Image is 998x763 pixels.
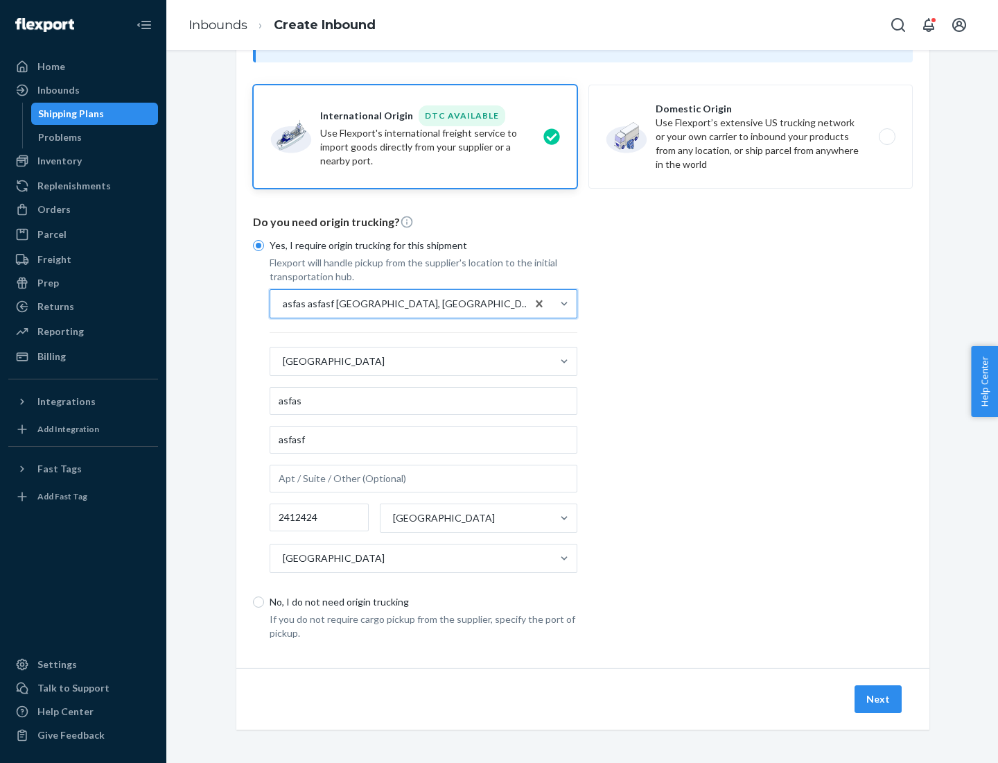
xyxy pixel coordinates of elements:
ol: breadcrumbs [177,5,387,46]
input: Address [270,426,577,454]
div: Returns [37,300,74,314]
input: Yes, I require origin trucking for this shipment [253,240,264,251]
div: Orders [37,203,71,216]
a: Problems [31,126,159,148]
div: Freight [37,252,71,266]
div: Settings [37,658,77,671]
div: asfas asfasf [GEOGRAPHIC_DATA], [GEOGRAPHIC_DATA] 2412424 [283,297,534,311]
button: Close Navigation [130,11,158,39]
a: Create Inbound [274,17,376,33]
div: Give Feedback [37,728,105,742]
div: Inventory [37,154,82,168]
input: No, I do not need origin trucking [253,597,264,608]
button: Open notifications [915,11,943,39]
input: [GEOGRAPHIC_DATA] [281,551,283,565]
input: [GEOGRAPHIC_DATA] [281,354,283,368]
div: Parcel [37,228,67,241]
p: If you do not require cargo pickup from the supplier, specify the port of pickup. [270,612,577,640]
a: Add Integration [8,418,158,440]
div: Help Center [37,705,94,719]
a: Add Fast Tag [8,486,158,508]
div: Problems [38,130,82,144]
div: Replenishments [37,179,111,193]
a: Settings [8,653,158,676]
a: Replenishments [8,175,158,197]
span: Inbounding with your own carrier? [295,38,600,50]
div: [GEOGRAPHIC_DATA] [283,354,385,368]
div: [GEOGRAPHIC_DATA] [393,511,495,525]
a: Parcel [8,223,158,246]
input: Postal Code [270,504,369,531]
div: Inbounds [37,83,80,97]
a: Freight [8,248,158,271]
div: Fast Tags [37,462,82,476]
a: Prep [8,272,158,294]
div: Add Integration [37,423,99,435]
a: Talk to Support [8,677,158,699]
div: [GEOGRAPHIC_DATA] [283,551,385,565]
div: Billing [37,350,66,363]
div: Prep [37,276,59,290]
a: Home [8,55,158,78]
a: Shipping Plans [31,103,159,125]
img: Flexport logo [15,18,74,32]
div: Reporting [37,325,84,338]
a: Orders [8,198,158,221]
a: Returns [8,295,158,318]
p: No, I do not need origin trucking [270,595,577,609]
p: Yes, I require origin trucking for this shipment [270,239,577,252]
input: [GEOGRAPHIC_DATA] [392,511,393,525]
p: Do you need origin trucking? [253,214,913,230]
a: Billing [8,345,158,368]
div: Add Fast Tag [37,490,87,502]
button: Integrations [8,391,158,413]
input: Apt / Suite / Other (Optional) [270,465,577,492]
button: Next [855,685,902,713]
div: Talk to Support [37,681,110,695]
a: Inbounds [8,79,158,101]
a: Help Center [8,701,158,723]
div: Home [37,60,65,74]
a: Reporting [8,320,158,343]
p: Flexport will handle pickup from the supplier's location to the initial transportation hub. [270,256,577,284]
div: Integrations [37,395,96,409]
a: Inbounds [189,17,247,33]
div: Shipping Plans [38,107,104,121]
button: Open account menu [945,11,973,39]
button: Give Feedback [8,724,158,746]
button: Fast Tags [8,458,158,480]
button: Help Center [971,346,998,417]
input: Facility Name [270,387,577,415]
a: Inventory [8,150,158,172]
button: Open Search Box [884,11,912,39]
